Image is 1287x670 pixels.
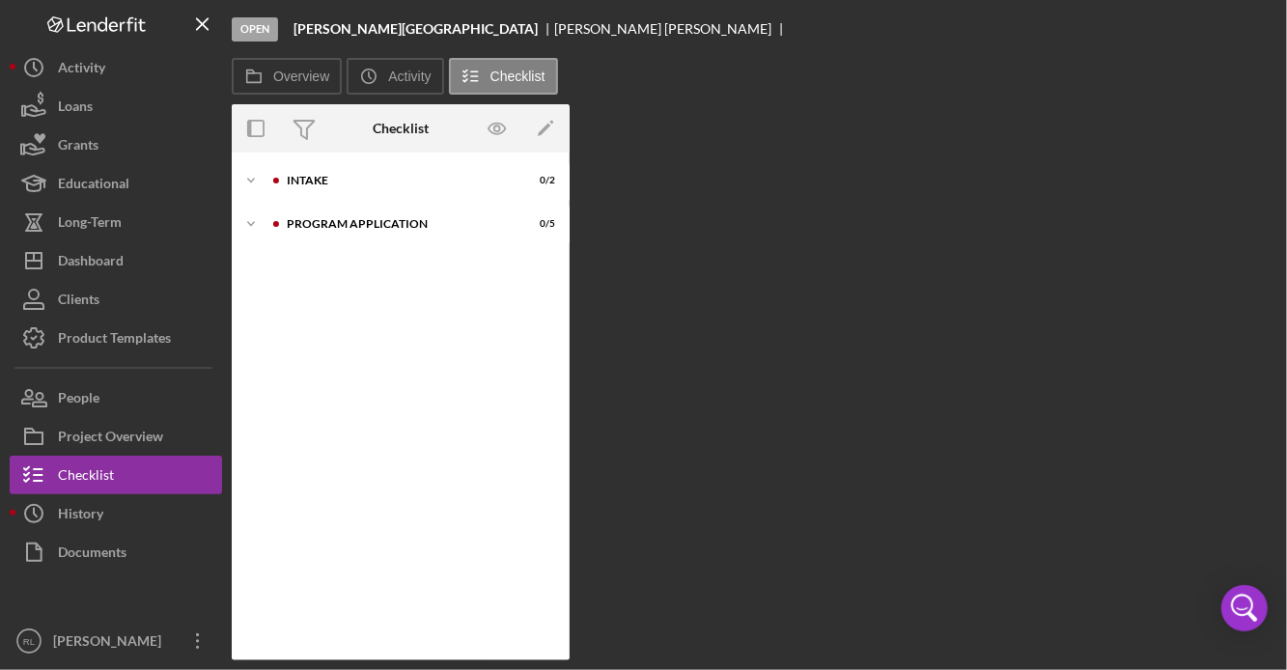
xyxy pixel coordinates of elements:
button: Product Templates [10,319,222,357]
div: Open [232,17,278,42]
div: Project Overview [58,417,163,461]
div: Intake [287,175,507,186]
text: RL [23,636,36,647]
button: Overview [232,58,342,95]
div: Loans [58,87,93,130]
button: Educational [10,164,222,203]
div: Educational [58,164,129,208]
button: Loans [10,87,222,126]
div: Documents [58,533,126,576]
div: History [58,494,103,538]
div: [PERSON_NAME] [48,622,174,665]
div: Product Templates [58,319,171,362]
div: Program Application [287,218,507,230]
button: People [10,378,222,417]
div: Grants [58,126,98,169]
button: Checklist [449,58,558,95]
div: Checklist [58,456,114,499]
div: Long-Term [58,203,122,246]
button: Grants [10,126,222,164]
button: Checklist [10,456,222,494]
div: [PERSON_NAME] [PERSON_NAME] [554,21,788,37]
button: Documents [10,533,222,572]
div: Dashboard [58,241,124,285]
b: [PERSON_NAME][GEOGRAPHIC_DATA] [294,21,538,37]
button: Long-Term [10,203,222,241]
button: Activity [10,48,222,87]
label: Activity [388,69,431,84]
button: History [10,494,222,533]
button: Clients [10,280,222,319]
div: Activity [58,48,105,92]
div: 0 / 5 [520,218,555,230]
div: Checklist [373,121,429,136]
button: Dashboard [10,241,222,280]
label: Checklist [490,69,546,84]
button: Project Overview [10,417,222,456]
div: Clients [58,280,99,323]
label: Overview [273,69,329,84]
div: People [58,378,99,422]
button: Activity [347,58,443,95]
div: Open Intercom Messenger [1221,585,1268,631]
div: 0 / 2 [520,175,555,186]
button: RL[PERSON_NAME] [10,622,222,660]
